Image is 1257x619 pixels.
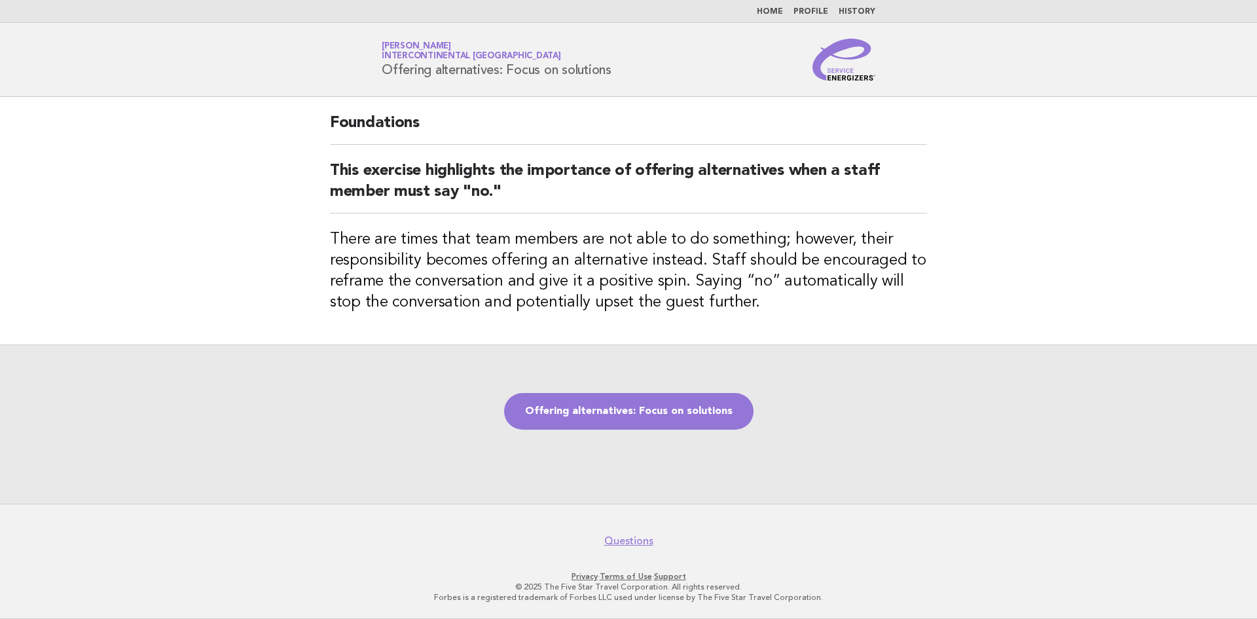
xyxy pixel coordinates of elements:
[382,52,561,61] span: InterContinental [GEOGRAPHIC_DATA]
[330,113,927,145] h2: Foundations
[330,160,927,214] h2: This exercise highlights the importance of offering alternatives when a staff member must say "no."
[654,572,686,581] a: Support
[228,592,1029,603] p: Forbes is a registered trademark of Forbes LLC used under license by The Five Star Travel Corpora...
[382,42,561,60] a: [PERSON_NAME]InterContinental [GEOGRAPHIC_DATA]
[793,8,828,16] a: Profile
[504,393,754,430] a: Offering alternatives: Focus on solutions
[330,229,927,313] h3: There are times that team members are not able to do something; however, their responsibility bec...
[382,43,611,77] h1: Offering alternatives: Focus on solutions
[600,572,652,581] a: Terms of Use
[839,8,875,16] a: History
[228,571,1029,582] p: · ·
[604,535,653,548] a: Questions
[812,39,875,81] img: Service Energizers
[757,8,783,16] a: Home
[572,572,598,581] a: Privacy
[228,582,1029,592] p: © 2025 The Five Star Travel Corporation. All rights reserved.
